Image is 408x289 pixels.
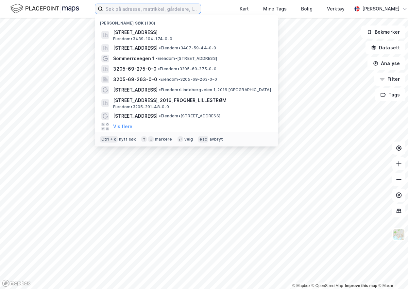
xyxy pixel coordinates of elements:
input: Søk på adresse, matrikkel, gårdeiere, leietakere eller personer [103,4,201,14]
span: Eiendom • [STREET_ADDRESS] [159,113,220,119]
span: [STREET_ADDRESS], 2016, FROGNER, LILLESTRØM [113,96,270,104]
span: 3205-69-275-0-0 [113,65,157,73]
span: [STREET_ADDRESS] [113,86,158,94]
iframe: Chat Widget [375,258,408,289]
div: markere [155,137,172,142]
div: esc [198,136,208,143]
span: • [159,45,161,50]
a: Improve this map [345,283,377,288]
span: • [159,77,161,82]
button: Datasett [365,41,405,54]
img: Z [393,228,405,241]
span: [STREET_ADDRESS] [113,112,158,120]
span: • [159,87,161,92]
button: Vis flere [113,123,132,130]
button: Analyse [367,57,405,70]
button: Tags [375,88,405,101]
span: Eiendom • Lindebergveien 1, 2016 [GEOGRAPHIC_DATA] [159,87,271,93]
span: Eiendom • 3205-291-48-0-0 [113,104,169,110]
span: Eiendom • [STREET_ADDRESS] [156,56,217,61]
span: • [156,56,158,61]
a: Mapbox homepage [2,280,31,287]
div: Bolig [301,5,313,13]
img: logo.f888ab2527a4732fd821a326f86c7f29.svg [10,3,79,14]
div: Kart [240,5,249,13]
div: [PERSON_NAME] søk (100) [95,15,278,27]
button: Filter [374,73,405,86]
div: Kontrollprogram for chat [375,258,408,289]
div: avbryt [210,137,223,142]
span: [STREET_ADDRESS] [113,44,158,52]
div: Verktøy [327,5,345,13]
span: 3205-69-263-0-0 [113,76,157,83]
span: Eiendom • 3205-69-263-0-0 [159,77,217,82]
span: Eiendom • 3407-59-44-0-0 [159,45,216,51]
button: Bokmerker [361,25,405,39]
span: • [159,113,161,118]
span: [STREET_ADDRESS] [113,28,270,36]
div: Mine Tags [263,5,287,13]
div: velg [184,137,193,142]
span: Sommerrovegen 1 [113,55,154,62]
span: Eiendom • 3439-104-174-0-0 [113,36,172,42]
span: Eiendom • 3205-69-275-0-0 [158,66,216,72]
div: [PERSON_NAME] [362,5,399,13]
div: Ctrl + k [100,136,118,143]
div: nytt søk [119,137,136,142]
a: Mapbox [292,283,310,288]
a: OpenStreetMap [312,283,343,288]
span: • [158,66,160,71]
